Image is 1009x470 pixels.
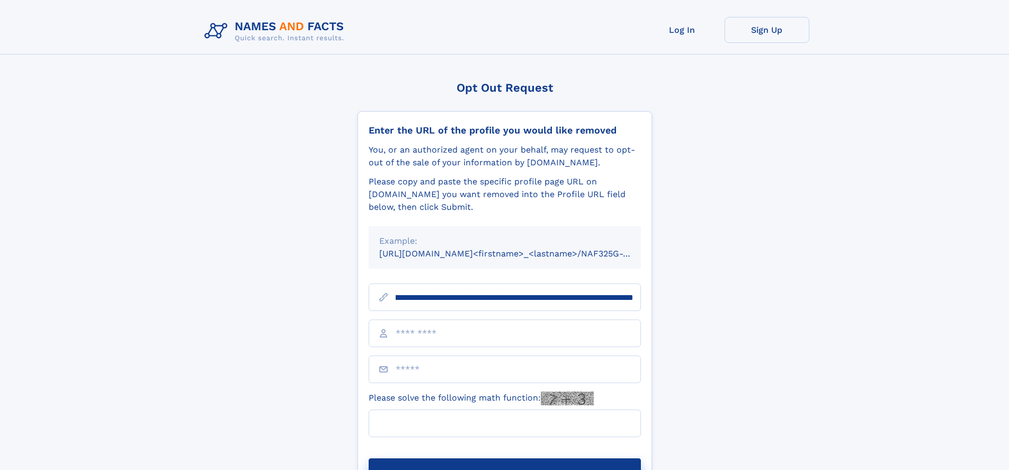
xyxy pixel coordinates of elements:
[200,17,353,46] img: Logo Names and Facts
[358,81,652,94] div: Opt Out Request
[369,144,641,169] div: You, or an authorized agent on your behalf, may request to opt-out of the sale of your informatio...
[640,17,725,43] a: Log In
[379,249,661,259] small: [URL][DOMAIN_NAME]<firstname>_<lastname>/NAF325G-xxxxxxxx
[369,125,641,136] div: Enter the URL of the profile you would like removed
[725,17,809,43] a: Sign Up
[379,235,630,247] div: Example:
[369,175,641,214] div: Please copy and paste the specific profile page URL on [DOMAIN_NAME] you want removed into the Pr...
[369,392,594,405] label: Please solve the following math function:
